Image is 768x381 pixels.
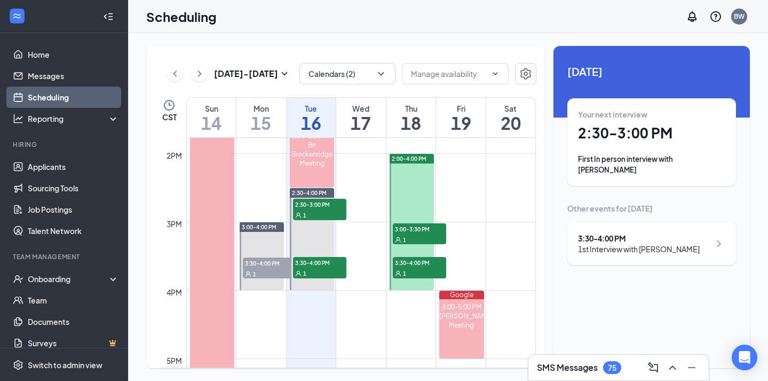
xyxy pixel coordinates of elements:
a: September 15, 2025 [236,98,286,137]
svg: ChevronRight [712,237,725,250]
a: Scheduling [28,87,119,108]
div: Onboarding [28,274,110,284]
div: Your next interview [578,109,725,120]
a: Job Postings [28,199,119,220]
div: [PERSON_NAME] Meeting [439,312,484,330]
a: Documents [28,311,119,332]
button: ComposeMessage [645,359,662,376]
h1: Scheduling [146,7,217,26]
div: 1st Interview with [PERSON_NAME] [578,244,700,254]
span: 1 [403,236,406,244]
h1: 16 [287,114,336,132]
div: Open Intercom Messenger [732,345,757,370]
span: 1 [303,212,306,219]
span: 3:30-4:00 PM [243,258,296,268]
div: Hiring [13,140,117,149]
div: 4pm [164,286,184,298]
svg: ComposeMessage [647,361,660,374]
h1: 15 [236,114,286,132]
div: First In person interview with [PERSON_NAME] [578,154,725,175]
div: Thu [386,103,436,114]
div: BW [734,12,745,21]
h3: [DATE] - [DATE] [214,68,278,80]
div: Fri [436,103,486,114]
div: Sun [187,103,236,114]
a: September 14, 2025 [187,98,236,137]
svg: Clock [163,99,176,112]
span: 3:30-4:00 PM [293,257,346,268]
div: Sat [486,103,535,114]
a: Applicants [28,156,119,177]
a: September 19, 2025 [436,98,486,137]
span: 3:30-4:00 PM [393,257,446,268]
svg: User [245,271,251,277]
span: 2:30-3:00 PM [293,199,346,209]
h1: 2:30 - 3:00 PM [578,124,725,142]
a: September 20, 2025 [486,98,535,137]
svg: Settings [13,360,23,370]
a: SurveysCrown [28,332,119,354]
a: Home [28,44,119,65]
svg: Minimize [685,361,698,374]
svg: UserCheck [13,274,23,284]
h1: 20 [486,114,535,132]
button: ChevronRight [192,66,208,82]
svg: ChevronLeft [170,67,180,80]
h1: 19 [436,114,486,132]
div: 3pm [164,218,184,230]
button: Settings [515,63,536,84]
span: [DATE] [567,63,736,80]
div: Team Management [13,252,117,261]
h3: SMS Messages [537,362,598,374]
a: Messages [28,65,119,87]
svg: Collapse [103,11,114,22]
div: 2pm [164,150,184,161]
svg: ChevronUp [666,361,679,374]
span: 3:00-3:30 PM [393,223,446,234]
span: CST [162,112,177,122]
svg: User [395,237,401,243]
svg: User [295,270,302,277]
div: Switch to admin view [28,360,102,370]
div: 75 [608,363,616,372]
a: September 16, 2025 [287,98,336,137]
button: ChevronLeft [167,66,183,82]
svg: Notifications [686,10,699,23]
h1: 17 [336,114,386,132]
span: 3:00-4:00 PM [242,223,276,231]
div: Tue [287,103,336,114]
button: Minimize [683,359,700,376]
div: Bri Breckenridge Meeting [290,141,334,168]
svg: SmallChevronDown [278,67,291,80]
svg: ChevronRight [194,67,205,80]
svg: Settings [519,67,532,80]
h1: 14 [187,114,236,132]
a: Talent Network [28,220,119,242]
button: ChevronUp [664,359,681,376]
div: Reporting [28,113,120,124]
svg: QuestionInfo [709,10,722,23]
span: 1 [253,270,256,278]
svg: WorkstreamLogo [12,11,22,21]
div: Mon [236,103,286,114]
span: 2:30-4:00 PM [292,189,327,197]
svg: User [395,270,401,277]
svg: ChevronDown [491,69,500,78]
svg: User [295,212,302,219]
div: 5pm [164,355,184,367]
h1: 18 [386,114,436,132]
a: September 18, 2025 [386,98,436,137]
svg: ChevronDown [376,68,386,79]
a: September 17, 2025 [336,98,386,137]
div: Google [439,291,484,299]
a: Sourcing Tools [28,177,119,199]
button: Calendars (2)ChevronDown [299,63,395,84]
svg: Analysis [13,113,23,124]
span: 1 [303,270,306,277]
a: Team [28,290,119,311]
input: Manage availability [411,68,487,80]
span: 1 [403,270,406,277]
div: Other events for [DATE] [567,203,736,214]
div: 4:00-5:00 PM [439,302,484,312]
